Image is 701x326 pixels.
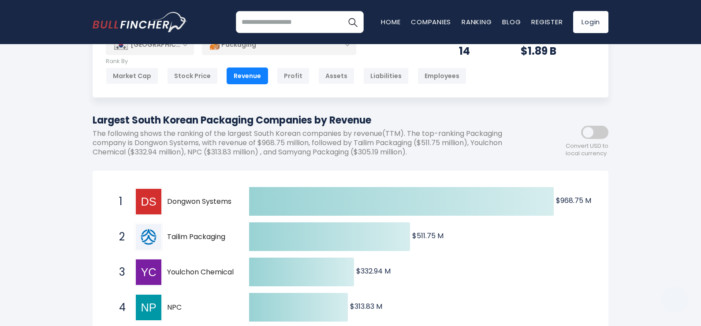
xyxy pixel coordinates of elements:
a: Blog [502,17,521,26]
div: Employees [418,67,466,84]
img: Youlchon Chemical [136,259,161,285]
div: Stock Price [167,67,218,84]
div: $1.89 B [521,44,595,58]
button: Search [342,11,364,33]
span: Dongwon Systems [167,197,234,206]
span: 4 [115,300,123,315]
div: 14 [459,44,499,58]
text: $968.75 M [556,195,591,206]
div: Revenue [227,67,268,84]
div: Packaging [202,35,356,55]
a: Go to homepage [93,12,187,32]
span: Youlchon Chemical [167,268,234,277]
text: $313.83 M [350,301,382,311]
img: bullfincher logo [93,12,187,32]
a: Login [573,11,608,33]
span: Tailim Packaging [167,232,234,242]
div: Assets [318,67,354,84]
span: Convert USD to local currency [566,142,608,157]
text: $511.75 M [412,231,444,241]
a: Ranking [462,17,492,26]
div: Profit [277,67,309,84]
span: NPC [167,303,234,312]
span: 2 [115,229,123,244]
p: Rank By [106,58,466,65]
div: Market Cap [106,67,158,84]
div: Liabilities [363,67,409,84]
h1: Largest South Korean Packaging Companies by Revenue [93,113,529,127]
a: Home [381,17,400,26]
img: NPC [136,295,161,320]
p: The following shows the ranking of the largest South Korean companies by revenue(TTM). The top-ra... [93,129,529,157]
img: Tailim Packaging [136,224,161,250]
a: Register [531,17,563,26]
a: Companies [411,17,451,26]
div: [GEOGRAPHIC_DATA] [106,35,194,55]
img: Dongwon Systems [136,189,161,214]
text: $332.94 M [356,266,391,276]
span: 3 [115,265,123,280]
span: 1 [115,194,123,209]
